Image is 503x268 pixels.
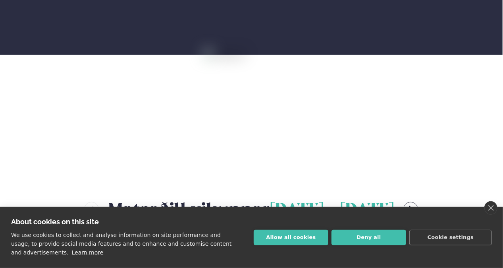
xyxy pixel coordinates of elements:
[11,218,99,226] strong: About cookies on this site
[84,202,99,217] button: menu-btn-left
[108,196,394,222] h2: Matseðill vikunnar
[484,201,497,215] a: close
[403,202,418,217] button: menu-btn-right
[254,230,328,245] button: Allow all cookies
[72,249,104,256] a: Learn more
[331,230,406,245] button: Deny all
[11,232,231,256] p: We use cookies to collect and analyse information on site performance and usage, to provide socia...
[270,202,394,220] span: [DATE] - [DATE]
[409,230,492,245] button: Cookie settings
